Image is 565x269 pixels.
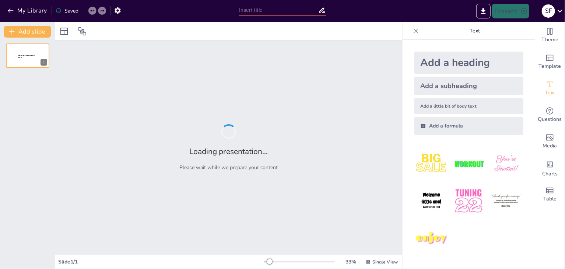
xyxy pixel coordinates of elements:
span: Template [539,62,561,70]
span: Theme [541,36,558,44]
div: Add text boxes [535,75,565,102]
div: 1 [41,59,47,66]
span: Single View [372,259,398,265]
div: Add a formula [414,117,523,135]
img: 1.jpeg [414,147,449,181]
button: Export to PowerPoint [476,4,491,18]
div: Slide 1 / 1 [58,258,264,265]
p: Text [422,22,528,40]
img: 3.jpeg [489,147,523,181]
button: S F [542,4,555,18]
div: Saved [56,7,78,14]
div: Get real-time input from your audience [535,102,565,128]
button: Add slide [4,26,51,38]
div: Add ready made slides [535,49,565,75]
button: My Library [6,5,50,17]
div: Add a subheading [414,77,523,95]
img: 5.jpeg [452,184,486,218]
h2: Loading presentation... [190,146,268,157]
span: Media [543,142,557,150]
span: Sendsteps presentation editor [18,55,35,59]
span: Questions [538,115,562,123]
img: 6.jpeg [489,184,523,218]
div: Add a table [535,181,565,208]
div: Add a heading [414,52,523,74]
div: Layout [58,25,70,37]
div: Change the overall theme [535,22,565,49]
span: Text [545,89,555,97]
span: Position [78,27,87,36]
input: Insert title [239,5,318,15]
div: 1 [6,43,49,68]
p: Please wait while we prepare your content [180,164,278,171]
button: Present [492,4,529,18]
div: Add images, graphics, shapes or video [535,128,565,155]
span: Charts [542,170,558,178]
img: 2.jpeg [452,147,486,181]
span: Table [543,195,557,203]
div: Add charts and graphs [535,155,565,181]
img: 7.jpeg [414,221,449,256]
div: Add a little bit of body text [414,98,523,114]
img: 4.jpeg [414,184,449,218]
div: 33 % [342,258,360,265]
